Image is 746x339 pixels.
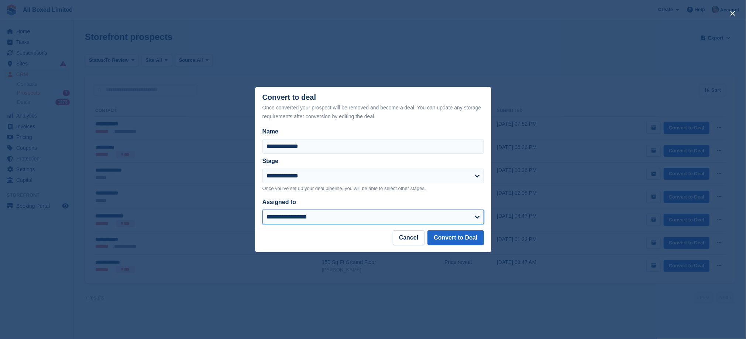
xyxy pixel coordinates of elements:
[262,127,484,136] label: Name
[727,7,739,19] button: close
[262,185,484,192] p: Once you've set up your deal pipeline, you will be able to select other stages.
[393,230,424,245] button: Cancel
[262,199,296,205] label: Assigned to
[262,158,279,164] label: Stage
[427,230,484,245] button: Convert to Deal
[262,103,484,121] div: Once converted your prospect will be removed and become a deal. You can update any storage requir...
[262,93,484,121] div: Convert to deal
